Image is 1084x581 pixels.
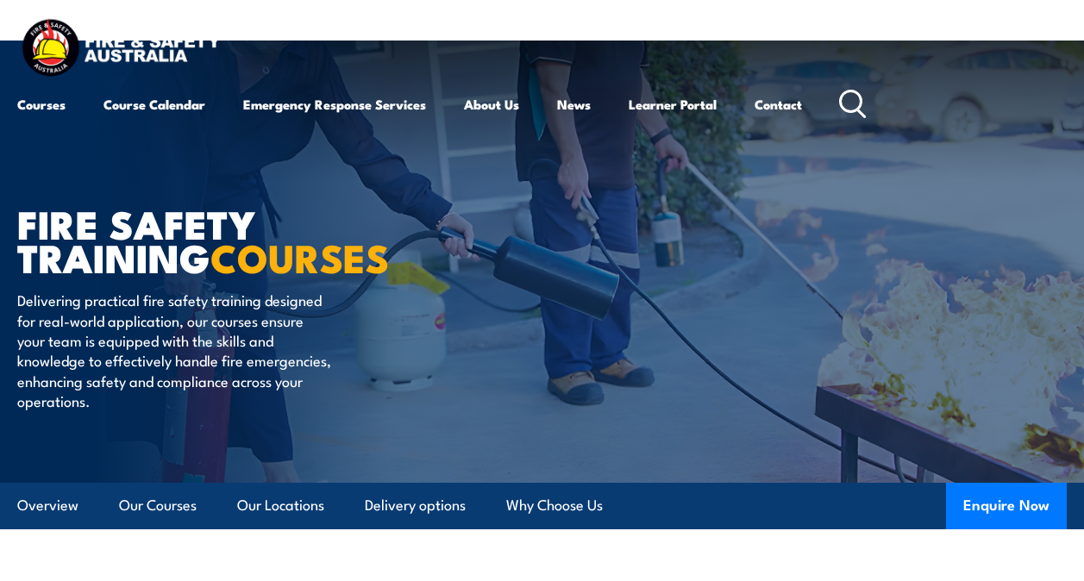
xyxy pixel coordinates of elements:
[17,84,66,125] a: Courses
[464,84,519,125] a: About Us
[210,227,389,286] strong: COURSES
[17,483,78,528] a: Overview
[243,84,426,125] a: Emergency Response Services
[755,84,802,125] a: Contact
[103,84,205,125] a: Course Calendar
[119,483,197,528] a: Our Courses
[946,483,1067,529] button: Enquire Now
[237,483,324,528] a: Our Locations
[365,483,466,528] a: Delivery options
[17,206,443,273] h1: FIRE SAFETY TRAINING
[506,483,603,528] a: Why Choose Us
[17,290,332,410] p: Delivering practical fire safety training designed for real-world application, our courses ensure...
[557,84,591,125] a: News
[629,84,717,125] a: Learner Portal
